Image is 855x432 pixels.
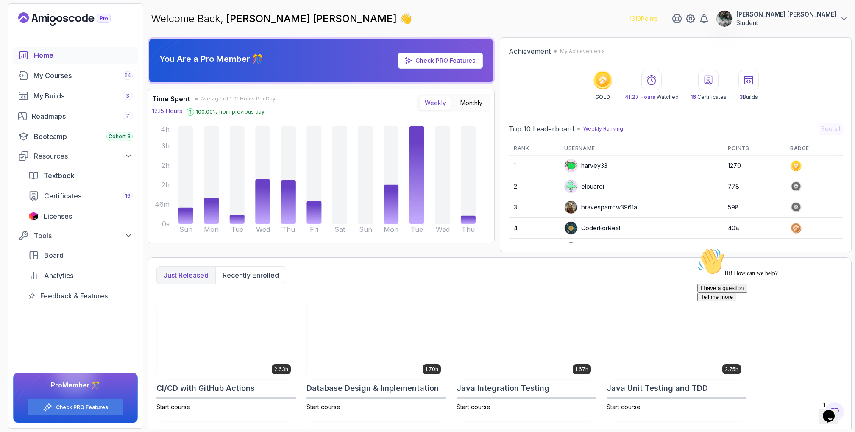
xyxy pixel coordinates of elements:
div: Apply5489 [564,242,612,256]
span: Start course [306,403,340,410]
th: Badge [785,142,843,156]
p: [PERSON_NAME] [PERSON_NAME] [736,10,836,19]
a: CI/CD with GitHub Actions card2.63hCI/CD with GitHub ActionsStart course [156,301,296,411]
td: 1 [509,156,559,176]
img: user profile image [565,242,577,255]
img: CI/CD with GitHub Actions card [157,301,296,379]
p: Certificates [691,94,727,100]
tspan: Wed [256,226,270,234]
span: Feedback & Features [40,291,108,301]
div: 👋Hi! How can we help?I have a questionTell me more [3,3,156,57]
a: Landing page [18,12,130,26]
p: 2.63h [274,366,288,373]
button: Tools [13,228,138,243]
span: 7 [126,113,129,120]
img: user profile image [565,222,577,234]
button: user profile image[PERSON_NAME] [PERSON_NAME]Student [716,10,848,27]
div: My Courses [33,70,133,81]
iframe: chat widget [694,245,847,394]
img: jetbrains icon [28,212,39,220]
td: 1270 [723,156,785,176]
p: Recently enrolled [223,270,279,280]
p: 1.67h [575,366,588,373]
span: 👋 [399,12,412,26]
img: :wave: [3,3,31,31]
a: Database Design & Implementation card1.70hDatabase Design & ImplementationStart course [306,301,446,411]
div: My Builds [33,91,133,101]
span: Start course [156,403,190,410]
p: 12.15 Hours [152,107,182,115]
iframe: chat widget [819,398,847,424]
tspan: 4h [161,125,170,134]
div: elouardi [564,180,604,193]
p: 1.70h [425,366,438,373]
h2: Java Unit Testing and TDD [607,382,708,394]
a: home [13,47,138,64]
tspan: Sun [179,226,192,234]
a: courses [13,67,138,84]
a: Java Integration Testing card1.67hJava Integration TestingStart course [457,301,596,411]
button: See all [819,123,843,135]
span: 16 [125,192,131,199]
div: Resources [34,151,133,161]
span: Analytics [44,270,73,281]
button: Recently enrolled [215,267,286,284]
img: Java Integration Testing card [457,301,596,379]
button: Tell me more [3,48,42,57]
img: default monster avatar [565,180,577,193]
p: You Are a Pro Member 🎊 [159,53,263,65]
div: Home [34,50,133,60]
span: 41.27 Hours [625,94,655,100]
a: board [23,247,138,264]
td: 598 [723,197,785,218]
p: 1319 Points [629,14,658,23]
tspan: Sun [359,226,372,234]
span: 3 [739,94,743,100]
div: Roadmaps [32,111,133,121]
tspan: Wed [436,226,450,234]
a: certificates [23,187,138,204]
p: Welcome Back, [151,12,412,25]
tspan: Thu [282,226,295,234]
span: Start course [457,403,490,410]
h2: CI/CD with GitHub Actions [156,382,255,394]
td: 4 [509,218,559,239]
tspan: Tue [411,226,423,234]
h2: Database Design & Implementation [306,382,439,394]
p: Watched [625,94,679,100]
a: Check PRO Features [398,53,483,69]
span: Start course [607,403,641,410]
img: user profile image [565,201,577,214]
h2: Java Integration Testing [457,382,549,394]
tspan: 2h [162,181,170,189]
img: default monster avatar [565,159,577,172]
img: Java Unit Testing and TDD card [607,301,746,379]
p: Builds [739,94,758,100]
div: Bootcamp [34,131,133,142]
h3: Time Spent [152,94,190,104]
td: 5 [509,239,559,259]
td: 408 [723,218,785,239]
p: Just released [164,270,209,280]
td: 2 [509,176,559,197]
button: Weekly [419,96,451,110]
button: Monthly [455,96,488,110]
a: analytics [23,267,138,284]
tspan: 0s [162,220,170,228]
button: Resources [13,148,138,164]
span: 24 [124,72,131,79]
tspan: 2h [162,162,170,170]
tspan: Thu [462,226,475,234]
a: Java Unit Testing and TDD card2.75hJava Unit Testing and TDDStart course [607,301,746,411]
a: licenses [23,208,138,225]
th: Points [723,142,785,156]
span: Average of 1.01 Hours Per Day [201,95,276,102]
span: 3 [126,92,129,99]
p: Student [736,19,836,27]
span: Board [44,250,64,260]
tspan: Fri [310,226,318,234]
tspan: Sat [334,226,345,234]
p: My Achievements [560,48,605,55]
th: Rank [509,142,559,156]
